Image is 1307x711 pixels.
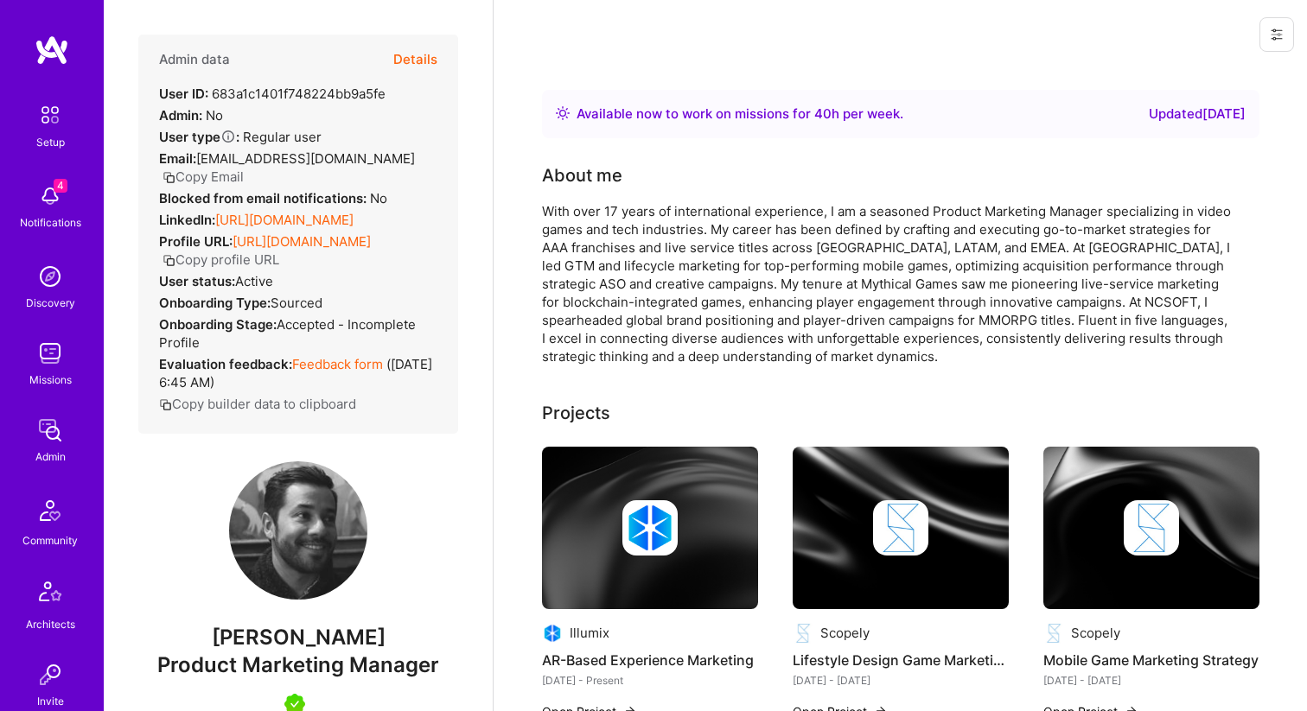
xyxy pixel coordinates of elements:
[159,212,215,228] strong: LinkedIn:
[196,150,415,167] span: [EMAIL_ADDRESS][DOMAIN_NAME]
[29,490,71,531] img: Community
[159,295,271,311] strong: Onboarding Type:
[159,356,292,372] strong: Evaluation feedback:
[577,104,903,124] div: Available now to work on missions for h per week .
[159,189,387,207] div: No
[556,106,570,120] img: Availability
[793,649,1009,671] h4: Lifestyle Design Game Marketing Revamp
[138,625,458,651] span: [PERSON_NAME]
[33,179,67,213] img: bell
[292,356,383,372] a: Feedback form
[163,251,279,269] button: Copy profile URL
[35,448,66,466] div: Admin
[32,97,68,133] img: setup
[22,531,78,549] div: Community
[33,336,67,371] img: teamwork
[793,671,1009,689] div: [DATE] - [DATE]
[542,649,758,671] h4: AR-Based Experience Marketing
[793,623,813,644] img: Company logo
[1071,624,1120,642] div: Scopely
[271,295,322,311] span: sourced
[1149,104,1246,124] div: Updated [DATE]
[26,615,75,633] div: Architects
[1124,500,1179,555] img: Company logo
[820,624,870,642] div: Scopely
[1043,649,1259,671] h4: Mobile Game Marketing Strategy
[20,213,81,232] div: Notifications
[873,500,928,555] img: Company logo
[159,106,223,124] div: No
[37,692,64,710] div: Invite
[1043,623,1064,644] img: Company logo
[159,190,370,206] strong: Blocked from email notifications:
[54,179,67,193] span: 4
[159,52,230,67] h4: Admin data
[542,162,622,188] div: About me
[233,233,371,250] a: [URL][DOMAIN_NAME]
[622,500,678,555] img: Company logo
[159,128,322,146] div: Regular user
[29,371,72,389] div: Missions
[33,657,67,692] img: Invite
[220,129,236,144] i: Help
[1043,671,1259,689] div: [DATE] - [DATE]
[29,574,71,615] img: Architects
[36,133,65,151] div: Setup
[542,447,758,609] img: cover
[1043,447,1259,609] img: cover
[163,254,175,267] i: icon Copy
[157,652,439,677] span: Product Marketing Manager
[393,35,437,85] button: Details
[163,171,175,184] i: icon Copy
[229,461,367,600] img: User Avatar
[542,671,758,689] div: [DATE] - Present
[542,623,563,644] img: Company logo
[159,85,386,103] div: 683a1c1401f748224bb9a5fe
[814,105,832,122] span: 40
[542,400,610,426] div: Projects
[163,168,244,186] button: Copy Email
[159,86,208,102] strong: User ID:
[33,259,67,294] img: discovery
[215,212,354,228] a: [URL][DOMAIN_NAME]
[33,413,67,448] img: admin teamwork
[26,294,75,312] div: Discovery
[159,316,416,351] span: Accepted - Incomplete Profile
[542,202,1234,365] div: With over 17 years of international experience, I am a seasoned Product Marketing Manager special...
[159,398,172,411] i: icon Copy
[793,447,1009,609] img: cover
[159,150,196,167] strong: Email:
[235,273,273,289] span: Active
[159,355,437,391] div: ( [DATE] 6:45 AM )
[159,233,233,250] strong: Profile URL:
[159,273,235,289] strong: User status:
[570,624,609,642] div: Illumix
[159,129,239,145] strong: User type :
[35,35,69,66] img: logo
[159,107,202,124] strong: Admin:
[159,395,356,413] button: Copy builder data to clipboard
[159,316,277,333] strong: Onboarding Stage:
